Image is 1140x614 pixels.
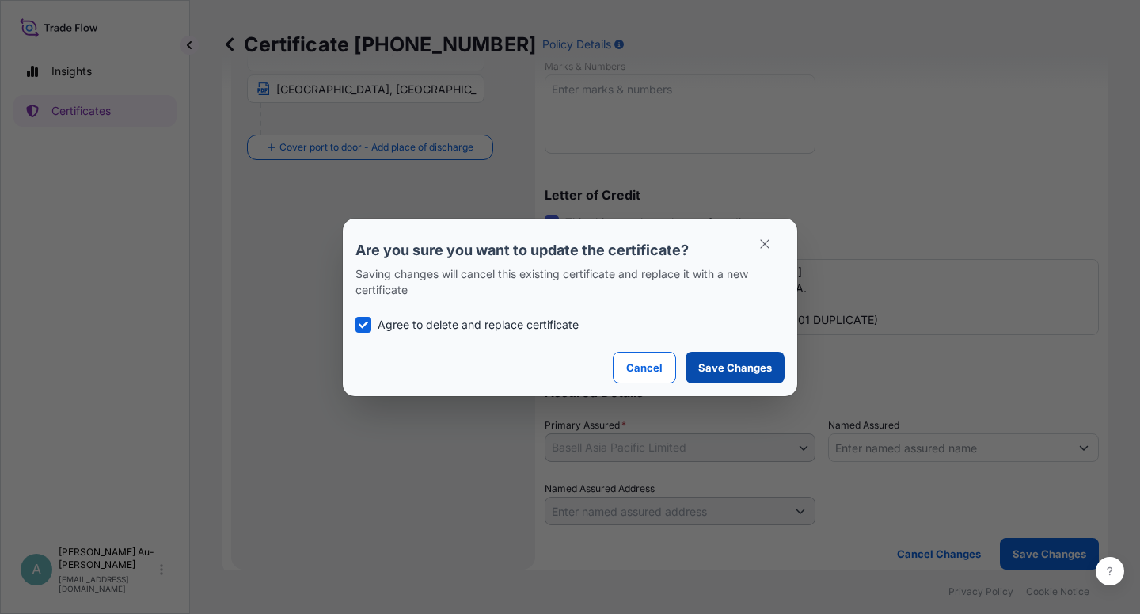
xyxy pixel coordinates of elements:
[686,352,785,383] button: Save Changes
[355,266,785,298] p: Saving changes will cancel this existing certificate and replace it with a new certificate
[378,317,579,333] p: Agree to delete and replace certificate
[613,352,676,383] button: Cancel
[355,241,785,260] p: Are you sure you want to update the certificate?
[626,360,663,376] p: Cancel
[698,360,772,376] p: Save Changes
